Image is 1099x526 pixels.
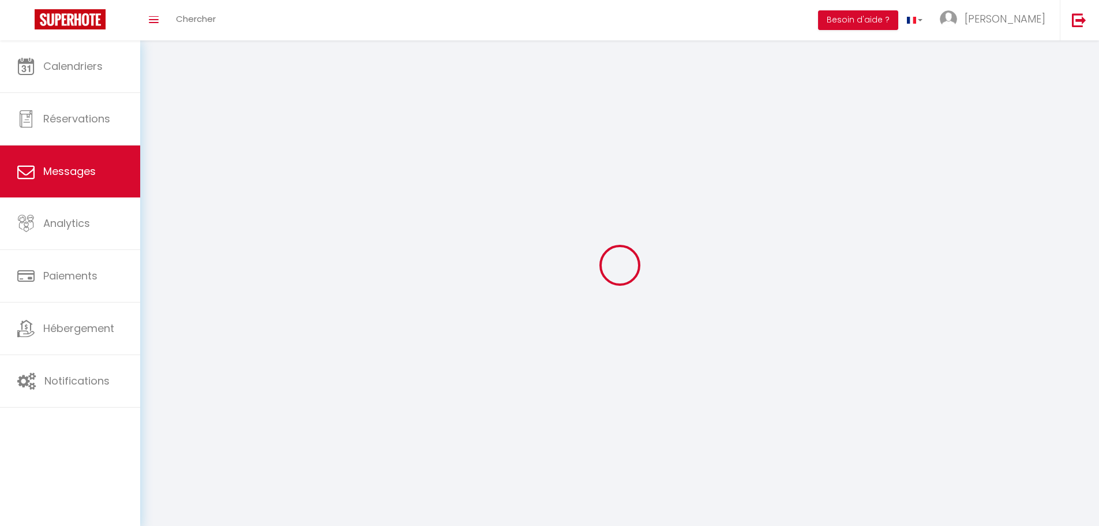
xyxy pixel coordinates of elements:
[44,374,110,388] span: Notifications
[43,216,90,230] span: Analytics
[43,268,97,283] span: Paiements
[43,321,114,335] span: Hébergement
[43,59,103,73] span: Calendriers
[43,111,110,126] span: Réservations
[1072,13,1086,27] img: logout
[965,12,1045,26] span: [PERSON_NAME]
[818,10,898,30] button: Besoin d'aide ?
[940,10,957,28] img: ...
[176,13,216,25] span: Chercher
[43,164,96,178] span: Messages
[35,9,106,29] img: Super Booking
